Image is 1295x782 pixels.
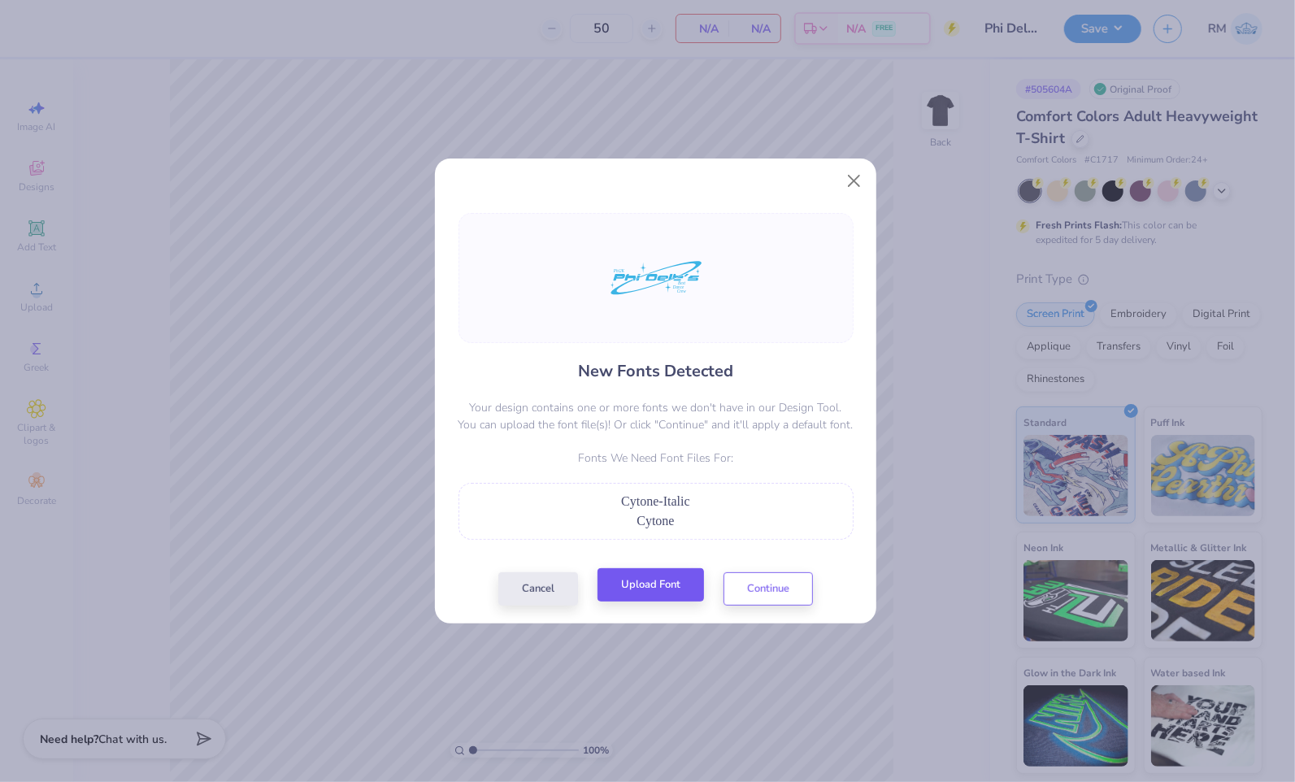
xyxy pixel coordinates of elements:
[498,572,578,606] button: Cancel
[458,399,854,433] p: Your design contains one or more fonts we don't have in our Design Tool. You can upload the font ...
[839,165,870,196] button: Close
[598,568,704,602] button: Upload Font
[578,359,733,383] h4: New Fonts Detected
[637,514,674,528] span: Cytone
[621,494,689,508] span: Cytone-Italic
[458,450,854,467] p: Fonts We Need Font Files For:
[724,572,813,606] button: Continue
